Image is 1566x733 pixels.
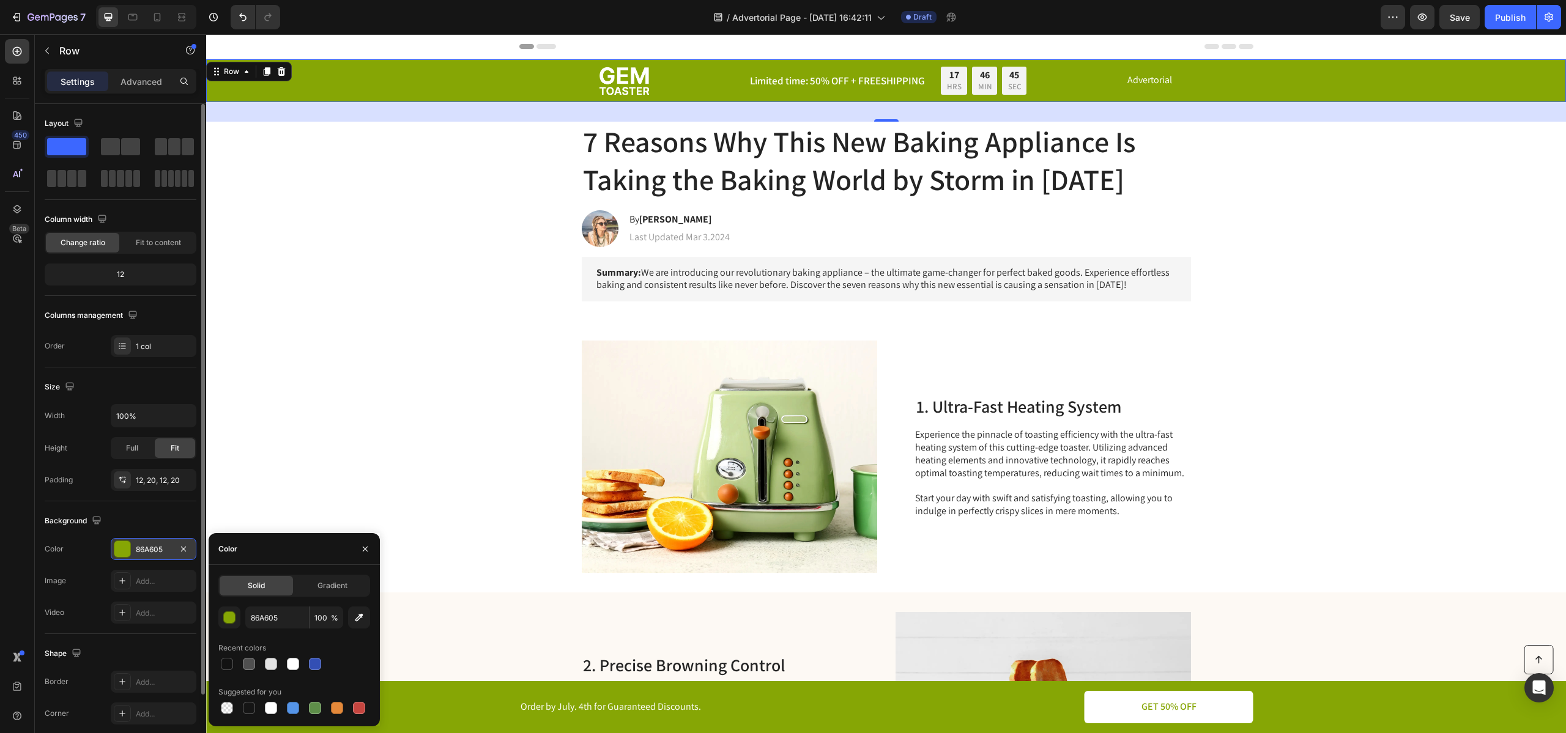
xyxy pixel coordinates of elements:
[126,443,138,454] span: Full
[136,475,193,486] div: 12, 20, 12, 20
[136,576,193,587] div: Add...
[422,178,525,193] h2: By
[1495,11,1526,24] div: Publish
[136,677,193,688] div: Add...
[921,40,966,53] p: Advertorial
[218,643,266,654] div: Recent colors
[47,266,194,283] div: 12
[45,116,86,132] div: Layout
[331,613,338,624] span: %
[80,10,86,24] p: 7
[878,657,1047,689] a: GET 50% OFF
[136,608,193,619] div: Add...
[136,237,181,248] span: Fit to content
[741,48,755,58] p: HRS
[136,709,193,720] div: Add...
[423,197,524,210] p: Last Updated Mar 3.2024
[376,306,671,539] img: gempages_432750572815254551-5ed25677-8b39-4a77-a7f1-a4927b61fc17.webp
[121,75,162,88] p: Advanced
[913,12,932,23] span: Draft
[709,361,985,384] h2: 1. Ultra-Fast Heating System
[12,130,29,140] div: 450
[544,40,719,53] p: Limited time: 50% OFF + FREESHIPPING
[171,443,179,454] span: Fit
[59,43,163,58] p: Row
[709,394,984,484] p: Experience the pinnacle of toasting efficiency with the ultra-fast heating system of this cutting...
[245,606,309,628] input: Eg: FFFFFF
[136,544,171,555] div: 86A605
[376,176,412,213] img: gempages_432750572815254551-0dd52757-f501-4f5a-9003-85088b00a725.webp
[45,474,73,485] div: Padding
[45,341,65,352] div: Order
[45,708,69,719] div: Corner
[376,87,985,166] h1: 7 Reasons Why This New Baking Appliance Is Taking the Baking World by Storm in [DATE]
[772,48,785,58] p: MIN
[45,212,109,228] div: Column width
[772,35,785,48] div: 46
[741,35,755,48] div: 17
[314,666,679,679] p: Order by July. 4th for Guaranteed Discounts.
[732,11,872,24] span: Advertorial Page - [DATE] 16:42:11
[727,11,730,24] span: /
[45,543,64,554] div: Color
[45,646,84,662] div: Shape
[1485,5,1536,29] button: Publish
[1439,5,1480,29] button: Save
[390,232,435,245] strong: Summary:
[206,34,1566,733] iframe: Design area
[45,443,67,454] div: Height
[218,687,281,698] div: Suggested for you
[317,580,347,591] span: Gradient
[1450,12,1470,23] span: Save
[45,513,104,529] div: Background
[802,48,815,58] p: SEC
[45,607,64,618] div: Video
[15,32,35,43] div: Row
[45,410,65,421] div: Width
[935,666,990,679] p: GET 50% OFF
[393,32,443,61] img: gempages_432750572815254551-e217b009-edec-4a49-9060-3e371cae9dbe.png
[61,237,105,248] span: Change ratio
[45,379,77,396] div: Size
[136,341,193,352] div: 1 col
[433,179,505,191] strong: [PERSON_NAME]
[9,224,29,234] div: Beta
[1524,673,1554,702] div: Open Intercom Messenger
[248,580,265,591] span: Solid
[45,575,66,586] div: Image
[111,405,196,427] input: Auto
[802,35,815,48] div: 45
[45,308,140,324] div: Columns management
[231,5,280,29] div: Undo/Redo
[5,5,91,29] button: 7
[61,75,95,88] p: Settings
[376,619,651,643] h2: 2. Precise Browning Control
[218,543,237,554] div: Color
[390,232,970,258] p: We are introducing our revolutionary baking appliance – the ultimate game-changer for perfect bak...
[45,676,69,687] div: Border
